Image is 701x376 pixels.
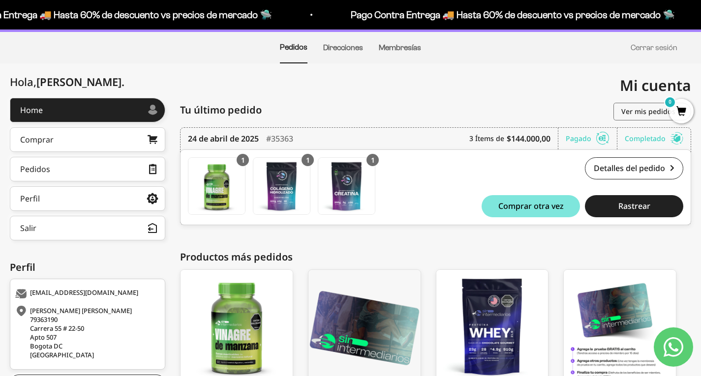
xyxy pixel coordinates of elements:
a: 0 [669,107,694,117]
a: Home [10,98,165,122]
a: Gomas con Vinagre de Manzana [188,157,245,215]
a: Direcciones [323,43,363,52]
a: Cerrar sesión [631,43,677,52]
button: Salir [10,216,165,240]
time: 24 de abril de 2025 [188,133,259,145]
div: Pagado [566,128,617,149]
a: Membresías [379,43,421,52]
a: Detalles del pedido [585,157,683,179]
div: Salir [20,224,36,232]
p: Pago Contra Entrega 🚚 Hasta 60% de descuento vs precios de mercado 🛸 [348,7,672,23]
div: Home [20,106,43,114]
a: Pedidos [280,43,307,51]
img: Translation missing: es.Creatina Monohidrato - 300g [318,158,375,214]
div: #35363 [266,128,293,149]
button: Rastrear [585,195,683,217]
b: $144.000,00 [507,133,550,145]
div: 1 [366,154,379,166]
div: Perfil [10,260,165,275]
div: 1 [302,154,314,166]
div: 3 Ítems de [469,128,558,149]
a: Perfil [10,186,165,211]
div: Perfil [20,195,40,202]
div: 1 [237,154,249,166]
a: Colágeno Hidrolizado - 300g [253,157,310,215]
div: Pedidos [20,165,50,173]
span: Rastrear [618,202,650,210]
span: Mi cuenta [620,75,691,95]
a: Creatina Monohidrato - 300g [318,157,375,215]
div: Comprar [20,136,54,144]
div: Productos más pedidos [180,250,691,264]
a: Pedidos [10,157,165,181]
img: Translation missing: es.Gomas con Vinagre de Manzana [188,158,245,214]
div: [PERSON_NAME] [PERSON_NAME] 79363190 Carrera 55 # 22-50 Apto 507 Bogota DC [GEOGRAPHIC_DATA] [15,306,157,359]
mark: 0 [664,96,676,108]
div: Completado [625,128,683,149]
a: Ver mis pedidos [613,103,691,120]
span: [PERSON_NAME] [36,74,124,89]
span: Comprar otra vez [498,202,564,210]
span: Tu último pedido [180,103,262,117]
span: . [122,74,124,89]
div: [EMAIL_ADDRESS][DOMAIN_NAME] [15,289,157,299]
a: Comprar [10,127,165,152]
div: Hola, [10,76,124,88]
img: Translation missing: es.Colágeno Hidrolizado - 300g [253,158,310,214]
button: Comprar otra vez [482,195,580,217]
